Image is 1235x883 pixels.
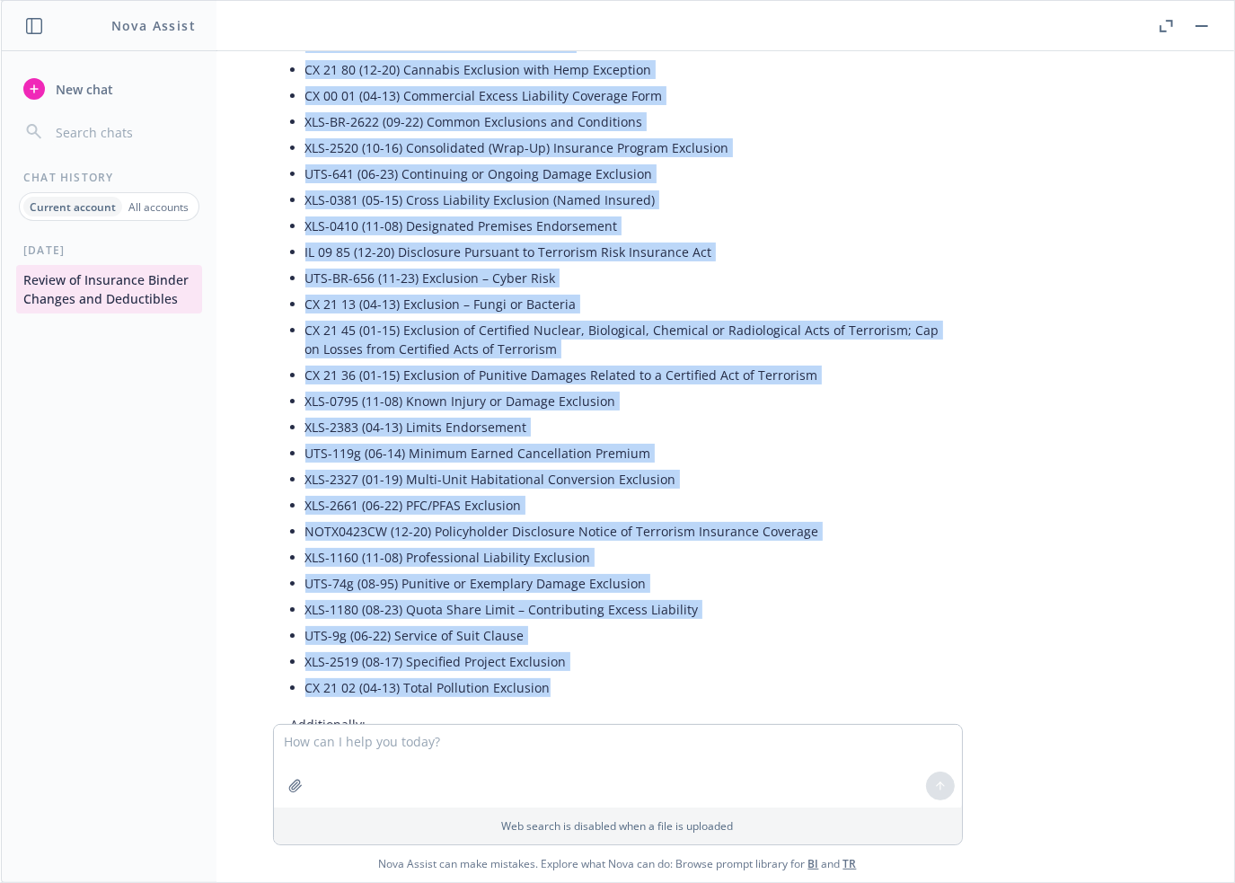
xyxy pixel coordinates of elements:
[305,362,945,388] li: CX 21 36 (01-15) Exclusion of Punitive Damages Related to a Certified Act of Terrorism
[305,57,945,83] li: CX 21 80 (12-20) Cannabis Exclusion with Hemp Exception
[305,623,945,649] li: UTS-9g (06-22) Service of Suit Clause
[305,570,945,596] li: UTS-74g (08-95) Punitive or Exemplary Damage Exclusion
[16,73,202,105] button: New chat
[305,109,945,135] li: XLS-BR-2622 (09-22) Common Exclusions and Conditions
[128,199,189,215] p: All accounts
[305,291,945,317] li: CX 21 13 (04-13) Exclusion – Fungi or Bacteria
[305,414,945,440] li: XLS-2383 (04-13) Limits Endorsement
[305,213,945,239] li: XLS-0410 (11-08) Designated Premises Endorsement
[52,80,113,99] span: New chat
[305,161,945,187] li: UTS-641 (06-23) Continuing or Ongoing Damage Exclusion
[305,135,945,161] li: XLS-2520 (10-16) Consolidated (Wrap-Up) Insurance Program Exclusion
[305,492,945,518] li: XLS-2661 (06-22) PFC/PFAS Exclusion
[305,596,945,623] li: XLS-1180 (08-23) Quota Share Limit – Contributing Excess Liability
[305,466,945,492] li: XLS-2327 (01-19) Multi-Unit Habitational Conversion Exclusion
[305,440,945,466] li: UTS-119g (06-14) Minimum Earned Cancellation Premium
[843,856,857,871] a: TR
[305,675,945,701] li: CX 21 02 (04-13) Total Pollution Exclusion
[305,317,945,362] li: CX 21 45 (01-15) Exclusion of Certified Nuclear, Biological, Chemical or Radiological Acts of Ter...
[16,265,202,313] button: Review of Insurance Binder Changes and Deductibles
[305,187,945,213] li: XLS-0381 (05-15) Cross Liability Exclusion (Named Insured)
[2,243,216,258] div: [DATE]
[305,544,945,570] li: XLS-1160 (11-08) Professional Liability Exclusion
[808,856,819,871] a: BI
[305,265,945,291] li: UTS-BR-656 (11-23) Exclusion – Cyber Risk
[305,239,945,265] li: IL 09 85 (12-20) Disclosure Pursuant to Terrorism Risk Insurance Act
[305,83,945,109] li: CX 00 01 (04-13) Commercial Excess Liability Coverage Form
[2,170,216,185] div: Chat History
[8,845,1227,882] span: Nova Assist can make mistakes. Explore what Nova can do: Browse prompt library for and
[305,518,945,544] li: NOTX0423CW (12-20) Policyholder Disclosure Notice of Terrorism Insurance Coverage
[291,715,945,734] p: Additionally:
[111,16,196,35] h1: Nova Assist
[52,119,195,145] input: Search chats
[30,199,116,215] p: Current account
[285,818,951,834] p: Web search is disabled when a file is uploaded
[305,649,945,675] li: XLS-2519 (08-17) Specified Project Exclusion
[305,388,945,414] li: XLS-0795 (11-08) Known Injury or Damage Exclusion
